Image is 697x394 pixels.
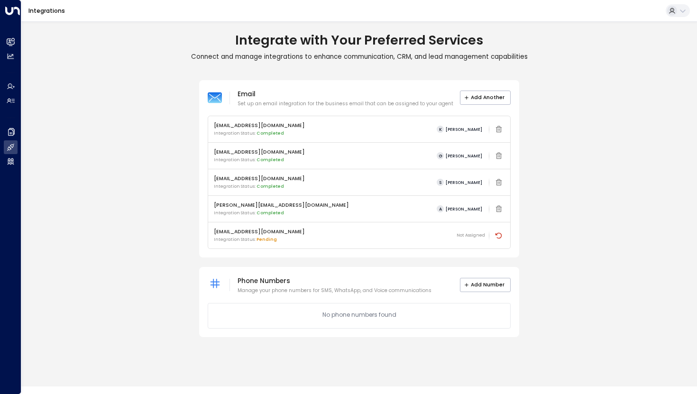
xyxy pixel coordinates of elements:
[214,130,305,137] p: Integration Status:
[437,179,444,186] span: S
[257,210,284,216] span: Completed
[28,7,65,15] a: Integrations
[437,205,444,212] span: A
[437,126,444,133] span: K
[437,152,444,159] span: G
[214,183,305,190] p: Integration Status:
[238,287,431,294] p: Manage your phone numbers for SMS, WhatsApp, and Voice communications
[493,176,504,189] span: Email integration cannot be deleted while linked to an active agent. Please deactivate the agent ...
[257,183,284,189] span: Completed
[446,207,482,211] span: [PERSON_NAME]
[214,202,349,209] p: [PERSON_NAME][EMAIL_ADDRESS][DOMAIN_NAME]
[446,154,482,158] span: [PERSON_NAME]
[493,203,504,215] span: Email integration cannot be deleted while linked to an active agent. Please deactivate the agent ...
[238,275,431,287] p: Phone Numbers
[493,123,504,136] span: Email integration cannot be deleted while linked to an active agent. Please deactivate the agent ...
[238,100,453,108] p: Set up an email integration for the business email that can be assigned to your agent
[257,237,277,242] span: pending
[446,180,482,185] span: [PERSON_NAME]
[214,210,349,217] p: Integration Status:
[434,124,485,134] button: K[PERSON_NAME]
[214,237,305,243] p: Integration Status:
[493,150,504,162] span: Email integration cannot be deleted while linked to an active agent. Please deactivate the agent ...
[257,130,284,136] span: Completed
[446,127,482,132] span: [PERSON_NAME]
[214,175,305,183] p: [EMAIL_ADDRESS][DOMAIN_NAME]
[434,177,485,187] button: S[PERSON_NAME]
[21,53,697,61] p: Connect and manage integrations to enhance communication, CRM, and lead management capabilities
[214,228,305,236] p: [EMAIL_ADDRESS][DOMAIN_NAME]
[460,278,511,292] button: Add Number
[434,151,485,161] button: G[PERSON_NAME]
[214,122,305,129] p: [EMAIL_ADDRESS][DOMAIN_NAME]
[457,232,485,239] span: Not Assigned
[214,157,305,164] p: Integration Status:
[21,32,697,48] h1: Integrate with Your Preferred Services
[460,91,511,105] button: Add Another
[434,204,485,214] button: A[PERSON_NAME]
[214,148,305,156] p: [EMAIL_ADDRESS][DOMAIN_NAME]
[257,157,284,163] span: Completed
[238,89,453,100] p: Email
[322,311,396,319] p: No phone numbers found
